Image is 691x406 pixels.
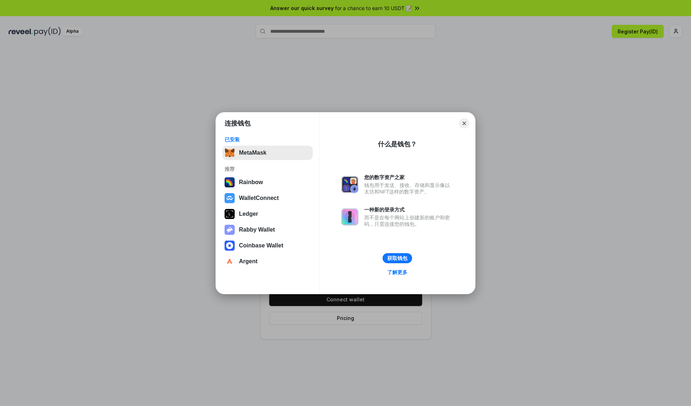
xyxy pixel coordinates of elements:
[222,191,313,205] button: WalletConnect
[222,238,313,253] button: Coinbase Wallet
[459,118,469,128] button: Close
[383,268,412,277] a: 了解更多
[383,253,412,263] button: 获取钱包
[225,209,235,219] img: svg+xml,%3Csvg%20xmlns%3D%22http%3A%2F%2Fwww.w3.org%2F2000%2Fsvg%22%20width%3D%2228%22%20height%3...
[387,255,407,261] div: 获取钱包
[364,174,453,181] div: 您的数字资产之家
[225,256,235,266] img: svg+xml,%3Csvg%20width%3D%2228%22%20height%3D%2228%22%20viewBox%3D%220%200%2028%2028%22%20fill%3D...
[222,223,313,237] button: Rabby Wallet
[225,136,311,143] div: 已安装
[225,193,235,203] img: svg+xml,%3Csvg%20width%3D%2228%22%20height%3D%2228%22%20viewBox%3D%220%200%2028%2028%22%20fill%3D...
[239,211,258,217] div: Ledger
[239,258,258,265] div: Argent
[239,227,275,233] div: Rabby Wallet
[239,195,279,201] div: WalletConnect
[225,241,235,251] img: svg+xml,%3Csvg%20width%3D%2228%22%20height%3D%2228%22%20viewBox%3D%220%200%2028%2028%22%20fill%3D...
[222,175,313,190] button: Rainbow
[341,176,358,193] img: svg+xml,%3Csvg%20xmlns%3D%22http%3A%2F%2Fwww.w3.org%2F2000%2Fsvg%22%20fill%3D%22none%22%20viewBox...
[222,146,313,160] button: MetaMask
[364,214,453,227] div: 而不是在每个网站上创建新的账户和密码，只需连接您的钱包。
[364,206,453,213] div: 一种新的登录方式
[239,242,283,249] div: Coinbase Wallet
[225,177,235,187] img: svg+xml,%3Csvg%20width%3D%22120%22%20height%3D%22120%22%20viewBox%3D%220%200%20120%20120%22%20fil...
[341,208,358,225] img: svg+xml,%3Csvg%20xmlns%3D%22http%3A%2F%2Fwww.w3.org%2F2000%2Fsvg%22%20fill%3D%22none%22%20viewBox...
[222,254,313,269] button: Argent
[239,179,263,186] div: Rainbow
[239,150,266,156] div: MetaMask
[222,207,313,221] button: Ledger
[378,140,417,149] div: 什么是钱包？
[225,225,235,235] img: svg+xml,%3Csvg%20xmlns%3D%22http%3A%2F%2Fwww.w3.org%2F2000%2Fsvg%22%20fill%3D%22none%22%20viewBox...
[225,148,235,158] img: svg+xml,%3Csvg%20fill%3D%22none%22%20height%3D%2233%22%20viewBox%3D%220%200%2035%2033%22%20width%...
[364,182,453,195] div: 钱包用于发送、接收、存储和显示像以太坊和NFT这样的数字资产。
[225,166,311,172] div: 推荐
[387,269,407,275] div: 了解更多
[225,119,250,128] h1: 连接钱包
